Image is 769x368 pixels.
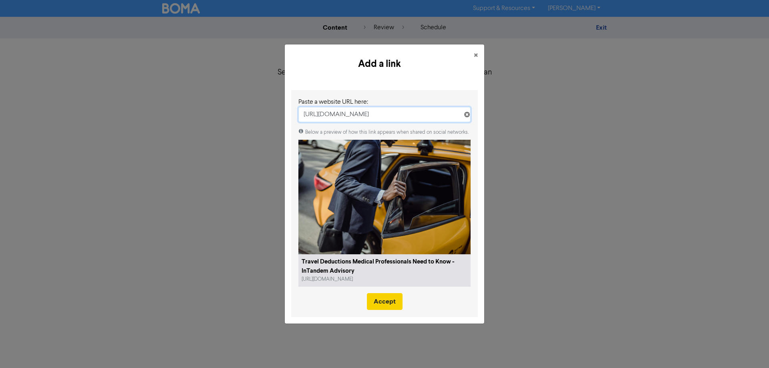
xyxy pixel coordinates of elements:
[302,257,467,275] div: Travel Deductions Medical Professionals Need to Know - InTandem Advisory
[298,97,471,107] div: Paste a website URL here:
[298,129,471,136] div: Below a preview of how this link appears when shared on social networks.
[302,275,382,283] div: [URL][DOMAIN_NAME]
[474,50,478,62] span: ×
[298,140,471,255] img: pexels-mizunokozuki-13801675-scaled.jpg
[729,330,769,368] iframe: Chat Widget
[467,44,484,67] button: Close
[291,57,467,71] h5: Add a link
[367,293,403,310] button: Accept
